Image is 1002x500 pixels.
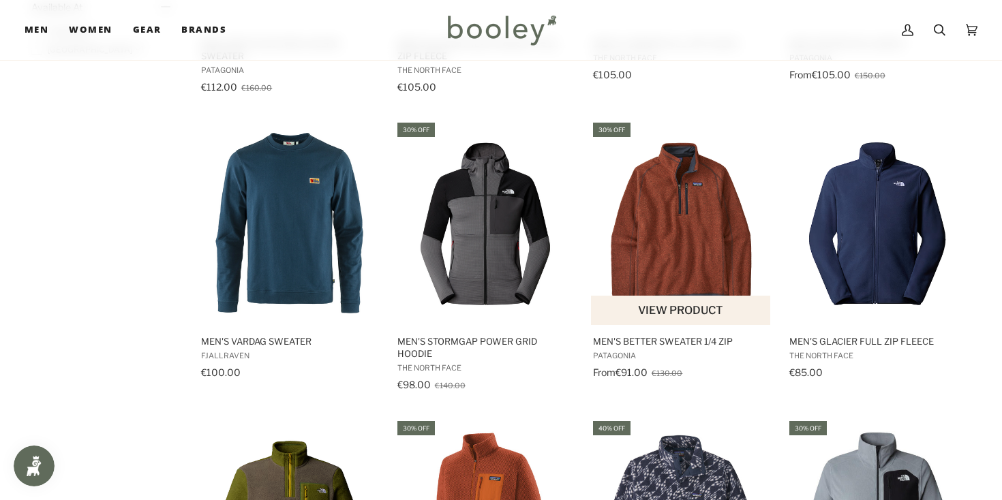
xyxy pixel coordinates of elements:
[395,133,576,313] img: The North Face Men's Stormgap Power Grid Hoodie Smoked Pearl / TNF Black - Booley Galway
[181,23,226,37] span: Brands
[201,65,378,75] span: Patagonia
[591,121,772,395] a: Men's Better Sweater 1/4 Zip
[789,421,827,435] div: 30% off
[199,133,380,313] img: Fjallraven Men's Vardag Sweater Storm - Booley Galway
[593,335,770,347] span: Men's Better Sweater 1/4 Zip
[395,121,576,395] a: Men's Stormgap Power Grid Hoodie
[855,71,885,80] span: €150.00
[397,363,574,373] span: The North Face
[593,366,616,378] span: From
[812,69,851,80] span: €105.00
[616,366,648,378] span: €91.00
[397,65,574,75] span: The North Face
[593,123,631,137] div: 30% off
[652,369,682,378] span: €130.00
[593,421,631,435] div: 40% off
[789,366,823,378] span: €85.00
[14,446,55,486] iframe: Button to open loyalty program pop-up
[397,421,435,435] div: 30% off
[789,335,966,347] span: Men's Glacier Full Zip Fleece
[69,23,112,37] span: Women
[397,81,436,93] span: €105.00
[241,83,272,93] span: €160.00
[789,69,812,80] span: From
[789,351,966,360] span: The North Face
[442,10,561,50] img: Booley
[201,351,378,360] span: Fjallraven
[593,69,632,80] span: €105.00
[397,379,431,390] span: €98.00
[201,81,237,93] span: €112.00
[787,133,968,313] img: The North Face Men's Glacier Full Zip Fleece Summit Navy - Booley Galway
[25,23,48,37] span: Men
[201,335,378,347] span: Men's Vardag Sweater
[435,381,466,390] span: €140.00
[201,366,241,378] span: €100.00
[593,351,770,360] span: Patagonia
[591,296,770,325] button: View product
[397,335,574,360] span: Men's Stormgap Power Grid Hoodie
[787,121,968,395] a: Men's Glacier Full Zip Fleece
[133,23,162,37] span: Gear
[199,121,380,395] a: Men's Vardag Sweater
[397,123,435,137] div: 30% off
